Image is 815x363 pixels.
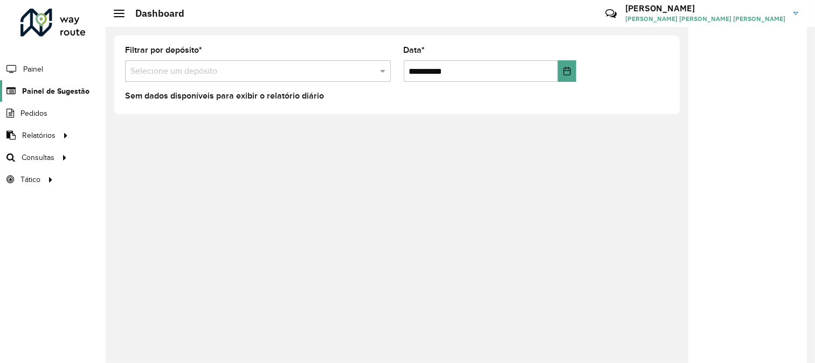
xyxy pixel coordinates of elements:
label: Data [404,44,425,57]
span: Painel [23,64,43,75]
h2: Dashboard [125,8,184,19]
a: Contato Rápido [599,2,623,25]
span: Pedidos [20,108,47,119]
span: Painel de Sugestão [22,86,89,97]
span: Relatórios [22,130,56,141]
span: [PERSON_NAME] [PERSON_NAME] [PERSON_NAME] [625,14,785,24]
h3: [PERSON_NAME] [625,3,785,13]
label: Filtrar por depósito [125,44,202,57]
span: Consultas [22,152,54,163]
span: Tático [20,174,40,185]
label: Sem dados disponíveis para exibir o relatório diário [125,89,324,102]
button: Choose Date [558,60,576,82]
